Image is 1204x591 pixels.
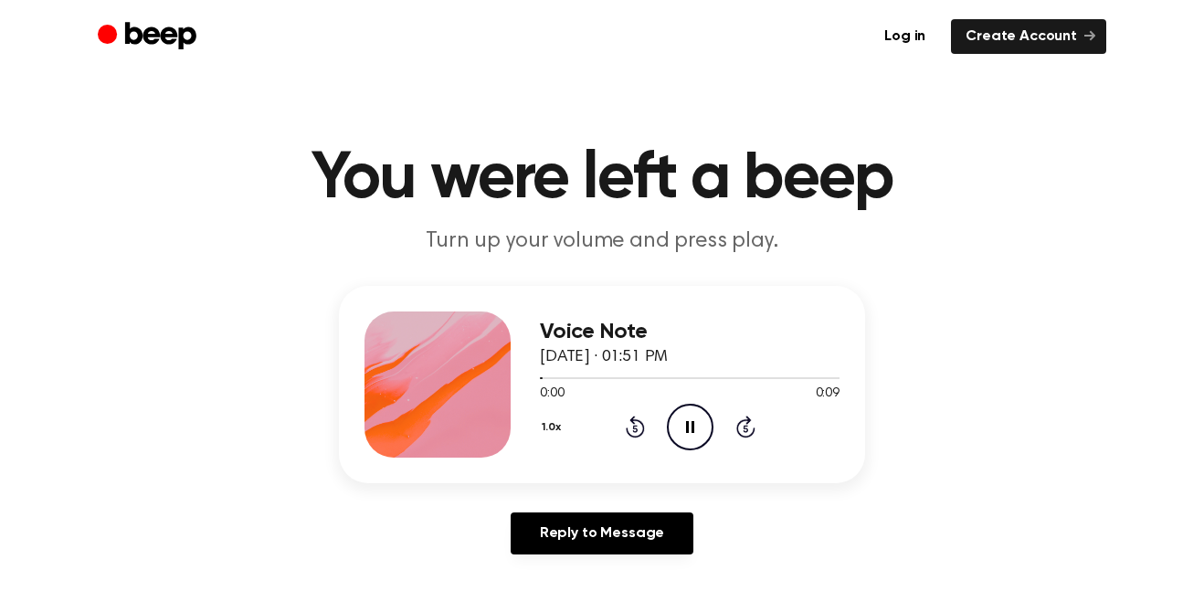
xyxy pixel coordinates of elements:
button: 1.0x [540,412,568,443]
a: Beep [98,19,201,55]
span: [DATE] · 01:51 PM [540,349,668,365]
span: 0:00 [540,385,564,404]
a: Create Account [951,19,1106,54]
h1: You were left a beep [134,146,1070,212]
h3: Voice Note [540,320,840,344]
span: 0:09 [816,385,840,404]
a: Log in [870,19,940,54]
a: Reply to Message [511,512,693,554]
p: Turn up your volume and press play. [251,227,953,257]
